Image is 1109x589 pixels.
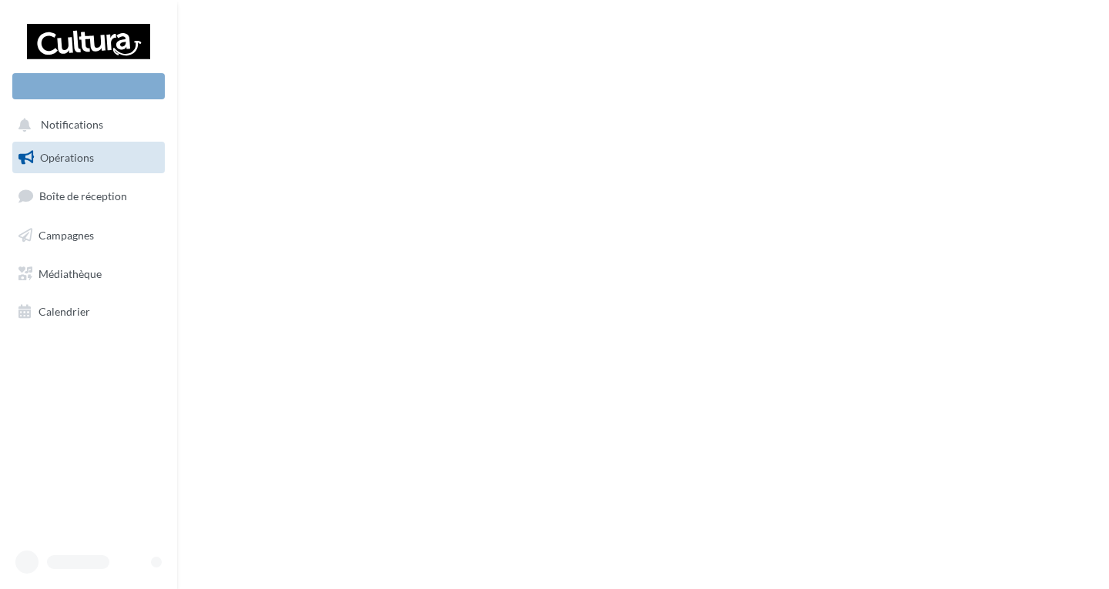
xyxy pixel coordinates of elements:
a: Boîte de réception [9,179,168,213]
span: Notifications [41,119,103,132]
span: Campagnes [39,229,94,242]
span: Opérations [40,151,94,164]
a: Calendrier [9,296,168,328]
span: Calendrier [39,305,90,318]
a: Opérations [9,142,168,174]
span: Boîte de réception [39,189,127,202]
div: Nouvelle campagne [12,73,165,99]
a: Campagnes [9,219,168,252]
a: Médiathèque [9,258,168,290]
span: Médiathèque [39,266,102,279]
